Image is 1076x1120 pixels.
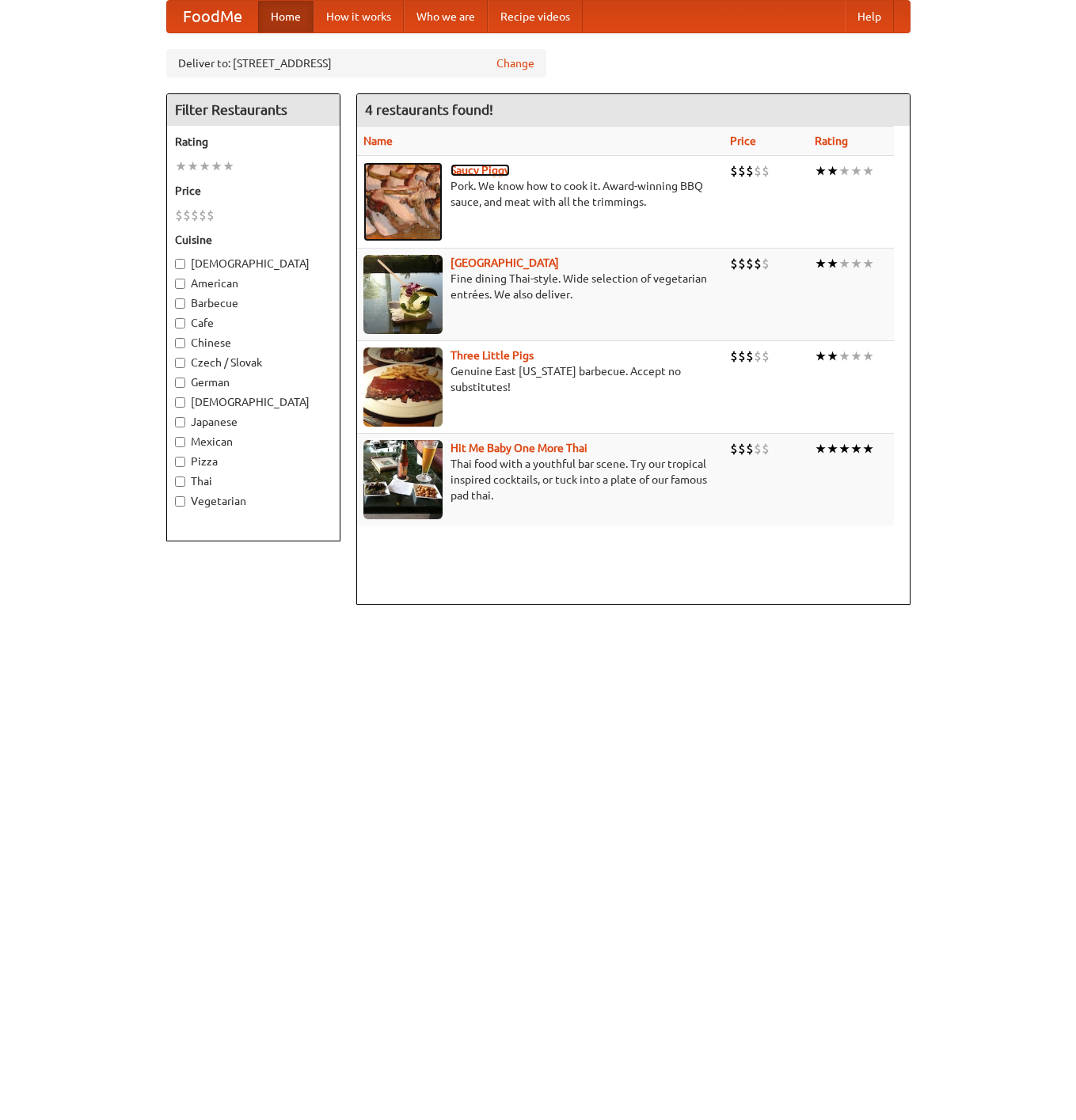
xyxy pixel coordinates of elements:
[862,255,874,272] li: ★
[738,440,746,457] li: $
[175,315,332,331] label: Cafe
[862,347,874,365] li: ★
[754,162,762,180] li: $
[838,162,850,180] li: ★
[175,259,185,269] input: [DEMOGRAPHIC_DATA]
[762,162,770,180] li: $
[199,158,211,175] li: ★
[175,298,185,309] input: Barbecue
[175,158,187,175] li: ★
[746,255,754,272] li: $
[175,437,185,447] input: Mexican
[815,440,827,457] li: ★
[815,347,827,365] li: ★
[815,135,848,147] a: Rating
[850,440,862,457] li: ★
[363,178,718,210] p: Pork. We know how to cook it. Award-winning BBQ sauce, and meat with all the trimmings.
[827,347,838,365] li: ★
[754,347,762,365] li: $
[175,496,185,507] input: Vegetarian
[762,440,770,457] li: $
[175,338,185,348] input: Chinese
[850,255,862,272] li: ★
[314,1,404,32] a: How it works
[211,158,222,175] li: ★
[175,457,185,467] input: Pizza
[175,397,185,408] input: [DEMOGRAPHIC_DATA]
[762,255,770,272] li: $
[166,49,546,78] div: Deliver to: [STREET_ADDRESS]
[187,158,199,175] li: ★
[762,347,770,365] li: $
[175,335,332,351] label: Chinese
[175,256,332,271] label: [DEMOGRAPHIC_DATA]
[730,135,756,147] a: Price
[746,347,754,365] li: $
[862,440,874,457] li: ★
[838,255,850,272] li: ★
[845,1,894,32] a: Help
[175,207,183,224] li: $
[754,440,762,457] li: $
[175,473,332,489] label: Thai
[451,164,510,177] a: Saucy Piggy
[175,434,332,450] label: Mexican
[175,232,332,248] h5: Cuisine
[175,493,332,509] label: Vegetarian
[175,414,332,430] label: Japanese
[363,347,443,427] img: littlepigs.jpg
[730,255,738,272] li: $
[451,442,587,454] a: Hit Me Baby One More Thai
[175,454,332,469] label: Pizza
[730,440,738,457] li: $
[363,255,443,334] img: satay.jpg
[738,255,746,272] li: $
[363,162,443,241] img: saucy.jpg
[175,295,332,311] label: Barbecue
[175,378,185,388] input: German
[175,374,332,390] label: German
[175,275,332,291] label: American
[363,363,718,395] p: Genuine East [US_STATE] barbecue. Accept no substitutes!
[730,162,738,180] li: $
[175,394,332,410] label: [DEMOGRAPHIC_DATA]
[827,255,838,272] li: ★
[838,347,850,365] li: ★
[730,347,738,365] li: $
[175,318,185,328] input: Cafe
[363,440,443,519] img: babythai.jpg
[488,1,583,32] a: Recipe videos
[850,347,862,365] li: ★
[222,158,234,175] li: ★
[738,347,746,365] li: $
[815,162,827,180] li: ★
[175,358,185,368] input: Czech / Slovak
[175,183,332,199] h5: Price
[363,135,393,147] a: Name
[746,440,754,457] li: $
[862,162,874,180] li: ★
[838,440,850,457] li: ★
[167,94,340,126] h4: Filter Restaurants
[363,271,718,302] p: Fine dining Thai-style. Wide selection of vegetarian entrées. We also deliver.
[738,162,746,180] li: $
[496,55,534,71] a: Change
[746,162,754,180] li: $
[175,417,185,427] input: Japanese
[175,279,185,289] input: American
[183,207,191,224] li: $
[815,255,827,272] li: ★
[365,102,493,117] ng-pluralize: 4 restaurants found!
[199,207,207,224] li: $
[850,162,862,180] li: ★
[258,1,314,32] a: Home
[167,1,258,32] a: FoodMe
[404,1,488,32] a: Who we are
[827,162,838,180] li: ★
[451,349,534,362] a: Three Little Pigs
[451,256,559,269] a: [GEOGRAPHIC_DATA]
[175,476,185,487] input: Thai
